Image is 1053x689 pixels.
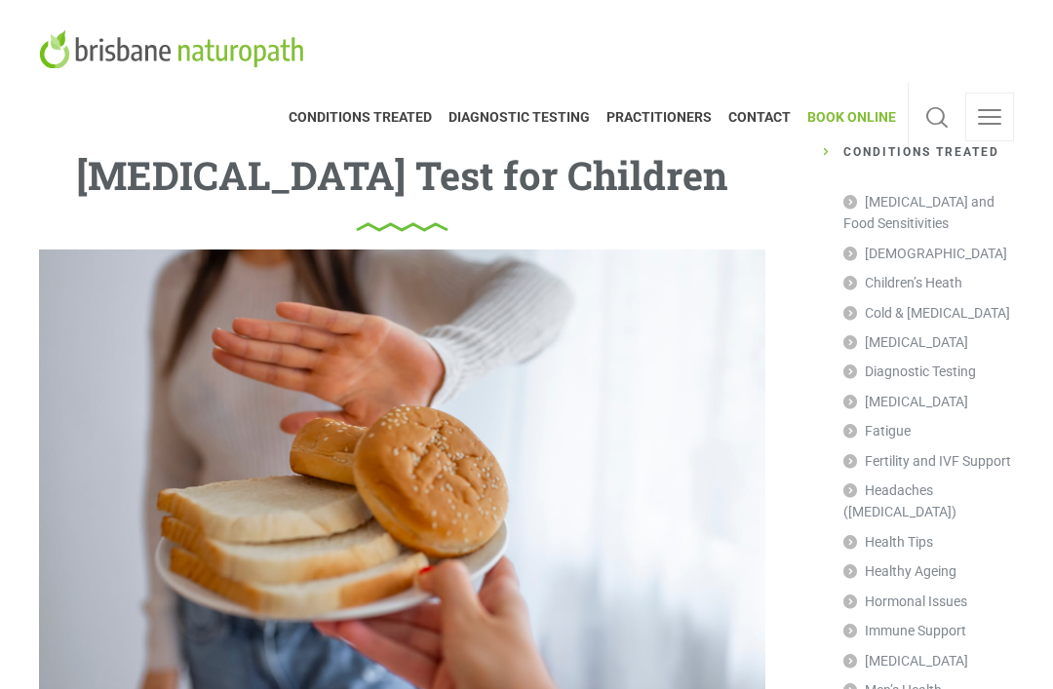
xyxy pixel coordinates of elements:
a: [MEDICAL_DATA] [843,327,968,357]
a: Health Tips [843,527,933,556]
h5: Conditions Treated [824,146,1014,172]
a: PRACTITIONERS [599,83,721,151]
a: Fertility and IVF Support [843,446,1011,476]
a: BOOK ONLINE [799,83,896,151]
span: BOOK ONLINE [799,101,896,133]
a: Cold & [MEDICAL_DATA] [843,298,1010,327]
span: DIAGNOSTIC TESTING [441,101,599,133]
h1: [MEDICAL_DATA] Test for Children [68,156,736,195]
a: Brisbane Naturopath [39,15,311,83]
a: DIAGNOSTIC TESTING [441,83,599,151]
a: CONDITIONS TREATED [289,83,441,151]
a: Search [920,93,954,141]
a: Healthy Ageing [843,556,956,586]
span: CONDITIONS TREATED [289,101,441,133]
a: Fatigue [843,416,911,445]
span: CONTACT [721,101,799,133]
a: [DEMOGRAPHIC_DATA] [843,239,1007,268]
a: Headaches ([MEDICAL_DATA]) [843,476,1014,527]
a: Hormonal Issues [843,587,967,616]
a: [MEDICAL_DATA] [843,646,968,675]
span: PRACTITIONERS [599,101,721,133]
a: [MEDICAL_DATA] and Food Sensitivities [843,187,1014,239]
a: Diagnostic Testing [843,357,976,386]
a: Children’s Heath [843,268,962,297]
a: Immune Support [843,616,966,645]
a: [MEDICAL_DATA] [843,387,968,416]
a: CONTACT [721,83,799,151]
img: Brisbane Naturopath [39,29,311,68]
